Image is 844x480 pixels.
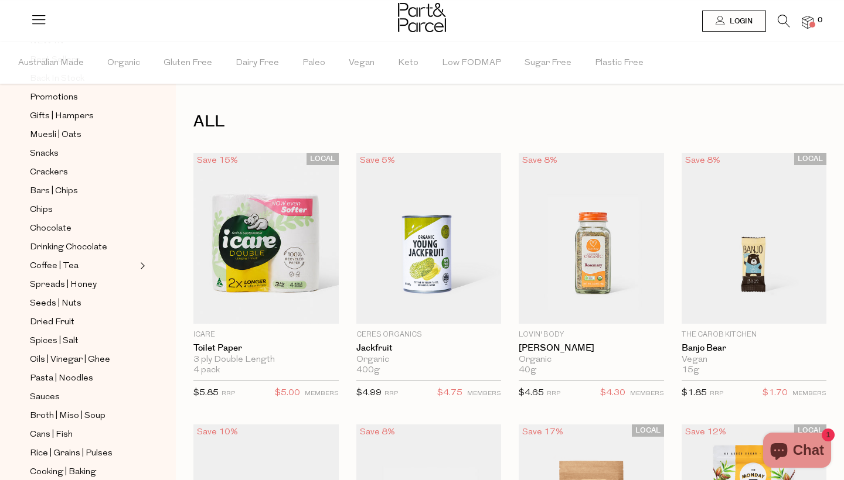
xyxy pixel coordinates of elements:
[30,409,105,423] span: Broth | Miso | Soup
[682,153,827,324] img: Banjo Bear
[519,424,567,440] div: Save 17%
[193,330,339,340] p: icare
[356,424,399,440] div: Save 8%
[30,277,137,292] a: Spreads | Honey
[356,355,502,365] div: Organic
[356,343,502,354] a: Jackfruit
[30,128,81,142] span: Muesli | Oats
[547,390,560,397] small: RRP
[137,259,145,273] button: Expand/Collapse Coffee | Tea
[193,365,220,376] span: 4 pack
[437,386,462,401] span: $4.75
[442,43,501,84] span: Low FODMAP
[305,390,339,397] small: MEMBERS
[30,165,137,180] a: Crackers
[519,330,664,340] p: Lovin' Body
[630,390,664,397] small: MEMBERS
[30,390,137,404] a: Sauces
[30,334,137,348] a: Spices | Salt
[30,203,137,217] a: Chips
[356,153,502,324] img: Jackfruit
[356,365,380,376] span: 400g
[760,433,835,471] inbox-online-store-chat: Shopify online store chat
[30,166,68,180] span: Crackers
[193,108,826,135] h1: ALL
[519,153,561,169] div: Save 8%
[30,353,110,367] span: Oils | Vinegar | Ghee
[30,447,113,461] span: Rice | Grains | Pulses
[356,153,399,169] div: Save 5%
[30,241,107,255] span: Drinking Chocolate
[727,16,753,26] span: Login
[398,43,418,84] span: Keto
[30,446,137,461] a: Rice | Grains | Pulses
[632,424,664,437] span: LOCAL
[30,184,137,198] a: Bars | Chips
[682,355,827,365] div: Vegan
[30,427,137,442] a: Cans | Fish
[682,330,827,340] p: The Carob Kitchen
[164,43,212,84] span: Gluten Free
[193,343,339,354] a: Toilet Paper
[193,389,219,397] span: $5.85
[30,147,59,161] span: Snacks
[349,43,375,84] span: Vegan
[682,343,827,354] a: Banjo Bear
[525,43,571,84] span: Sugar Free
[193,153,241,169] div: Save 15%
[302,43,325,84] span: Paleo
[30,221,137,236] a: Chocolate
[193,355,339,365] div: 3 ply Double Length
[30,259,79,273] span: Coffee | Tea
[30,334,79,348] span: Spices | Salt
[763,386,788,401] span: $1.70
[794,153,826,165] span: LOCAL
[794,424,826,437] span: LOCAL
[30,428,73,442] span: Cans | Fish
[30,409,137,423] a: Broth | Miso | Soup
[193,424,241,440] div: Save 10%
[30,390,60,404] span: Sauces
[30,184,78,198] span: Bars | Chips
[682,424,730,440] div: Save 12%
[222,390,235,397] small: RRP
[398,3,446,32] img: Part&Parcel
[30,465,137,479] a: Cooking | Baking
[682,389,707,397] span: $1.85
[30,465,96,479] span: Cooking | Baking
[30,352,137,367] a: Oils | Vinegar | Ghee
[30,109,94,124] span: Gifts | Hampers
[356,389,382,397] span: $4.99
[519,153,664,324] img: Rosemary
[30,371,137,386] a: Pasta | Noodles
[107,43,140,84] span: Organic
[30,203,53,217] span: Chips
[519,389,544,397] span: $4.65
[519,355,664,365] div: Organic
[802,16,814,28] a: 0
[275,386,300,401] span: $5.00
[682,365,699,376] span: 15g
[815,15,825,26] span: 0
[30,222,72,236] span: Chocolate
[30,259,137,273] a: Coffee | Tea
[30,240,137,255] a: Drinking Chocolate
[30,109,137,124] a: Gifts | Hampers
[30,316,74,330] span: Dried Fruit
[307,153,339,165] span: LOCAL
[18,43,84,84] span: Australian Made
[30,146,137,161] a: Snacks
[30,297,81,311] span: Seeds | Nuts
[30,296,137,311] a: Seeds | Nuts
[356,330,502,340] p: Ceres Organics
[519,365,536,376] span: 40g
[193,153,339,324] img: Toilet Paper
[467,390,501,397] small: MEMBERS
[30,128,137,142] a: Muesli | Oats
[30,315,137,330] a: Dried Fruit
[30,372,93,386] span: Pasta | Noodles
[30,91,78,105] span: Promotions
[600,386,625,401] span: $4.30
[30,278,97,292] span: Spreads | Honey
[792,390,826,397] small: MEMBERS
